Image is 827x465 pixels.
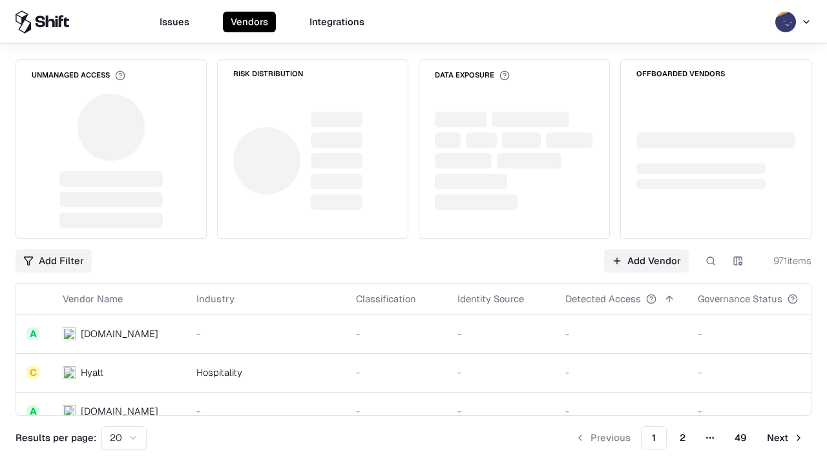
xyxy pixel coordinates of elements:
div: - [457,404,545,418]
div: Offboarded Vendors [636,70,725,77]
img: primesec.co.il [63,405,76,418]
div: C [26,366,39,379]
div: - [356,404,437,418]
div: Industry [196,292,235,305]
div: Hyatt [81,366,103,379]
div: - [196,327,335,340]
p: Results per page: [16,431,96,444]
button: 2 [669,426,696,449]
div: - [457,366,545,379]
a: Add Vendor [604,249,689,273]
div: 971 items [760,254,811,267]
div: - [698,404,819,418]
div: - [565,404,677,418]
div: Data Exposure [435,70,510,81]
button: Add Filter [16,249,92,273]
img: Hyatt [63,366,76,379]
div: Vendor Name [63,292,123,305]
div: - [356,366,437,379]
div: [DOMAIN_NAME] [81,404,158,418]
div: Unmanaged Access [32,70,125,81]
div: A [26,327,39,340]
img: intrado.com [63,327,76,340]
div: A [26,405,39,418]
div: Detected Access [565,292,641,305]
div: Governance Status [698,292,782,305]
div: Identity Source [457,292,524,305]
button: Integrations [302,12,372,32]
button: 49 [724,426,757,449]
div: Hospitality [196,366,335,379]
div: - [565,366,677,379]
div: - [698,366,819,379]
div: - [698,327,819,340]
button: Next [759,426,811,449]
div: - [356,327,437,340]
div: - [565,327,677,340]
div: Risk Distribution [233,70,303,77]
button: Vendors [223,12,276,32]
div: - [457,327,545,340]
div: Classification [356,292,416,305]
button: Issues [152,12,197,32]
button: 1 [641,426,667,449]
div: - [196,404,335,418]
div: [DOMAIN_NAME] [81,327,158,340]
nav: pagination [567,426,811,449]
